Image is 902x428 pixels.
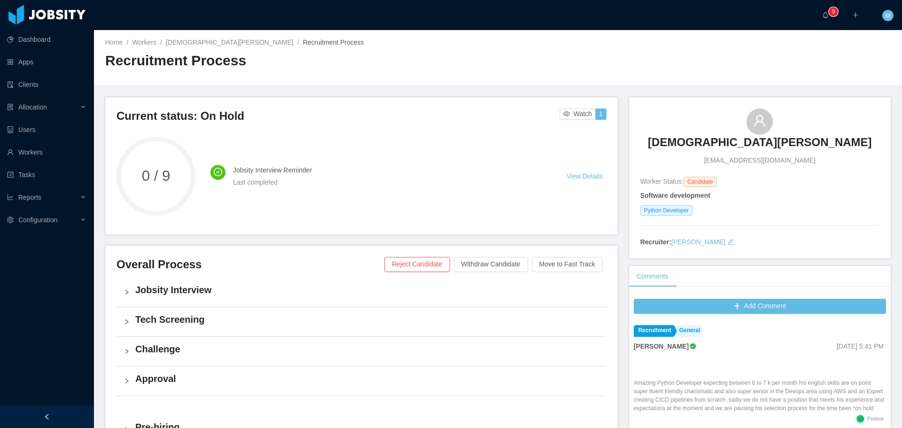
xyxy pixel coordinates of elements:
[640,178,684,185] span: Worker Status:
[567,172,603,180] a: View Details
[7,104,14,110] i: icon: solution
[595,109,607,120] button: 1
[117,169,195,183] span: 0 / 9
[727,239,734,245] i: icon: edit
[160,39,162,46] span: /
[7,30,86,49] a: icon: pie-chartDashboard
[837,342,884,350] span: [DATE] 5:41 PM
[704,156,816,165] span: [EMAIL_ADDRESS][DOMAIN_NAME]
[532,257,603,272] button: Move to Fast Track
[684,177,717,187] span: Candidate
[832,7,835,16] p: 9
[18,216,57,224] span: Configuration
[135,313,599,326] h4: Tech Screening
[117,337,607,366] div: icon: rightChallenge
[105,39,123,46] a: Home
[124,289,130,295] i: icon: right
[885,10,891,21] span: M
[124,378,130,384] i: icon: right
[634,299,886,314] button: icon: plusAdd Comment
[7,143,86,162] a: icon: userWorkers
[675,325,703,337] a: General
[7,75,86,94] a: icon: auditClients
[117,366,607,396] div: icon: rightApproval
[560,109,596,120] button: icon: eyeWatch
[117,257,384,272] h3: Overall Process
[233,177,544,187] div: Last completed
[124,319,130,325] i: icon: right
[18,194,41,201] span: Reports
[124,349,130,354] i: icon: right
[852,12,859,18] i: icon: plus
[214,168,222,176] i: icon: check-circle
[640,205,692,216] span: Python Developer
[829,7,838,16] sup: 9
[7,217,14,223] i: icon: setting
[132,39,156,46] a: Workers
[753,114,766,127] i: icon: user
[867,416,884,421] span: Positive
[7,194,14,201] i: icon: line-chart
[135,372,599,385] h4: Approval
[105,51,498,70] h2: Recruitment Process
[671,238,725,246] a: [PERSON_NAME]
[634,342,689,350] strong: [PERSON_NAME]
[166,39,294,46] a: [DEMOGRAPHIC_DATA][PERSON_NAME]
[303,39,364,46] span: Recruitment Process
[117,109,560,124] h3: Current status: On Hold
[648,135,871,156] a: [DEMOGRAPHIC_DATA][PERSON_NAME]
[297,39,299,46] span: /
[634,362,886,412] div: Amazing Python Developer expecting between 6 to 7 k per month his english skills are on point sup...
[384,257,450,272] button: Reject Candidate
[640,238,671,246] strong: Recruiter:
[18,103,47,111] span: Allocation
[7,165,86,184] a: icon: profileTasks
[117,278,607,307] div: icon: rightJobsity Interview
[7,120,86,139] a: icon: robotUsers
[454,257,528,272] button: Withdraw Candidate
[640,192,710,199] strong: Software development
[233,165,544,175] h4: Jobsity Interview Reminder
[135,283,599,296] h4: Jobsity Interview
[135,342,599,356] h4: Challenge
[7,53,86,71] a: icon: appstoreApps
[634,325,674,337] a: Recruitment
[822,12,829,18] i: icon: bell
[126,39,128,46] span: /
[629,266,676,287] div: Comments
[648,135,871,150] h3: [DEMOGRAPHIC_DATA][PERSON_NAME]
[117,307,607,336] div: icon: rightTech Screening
